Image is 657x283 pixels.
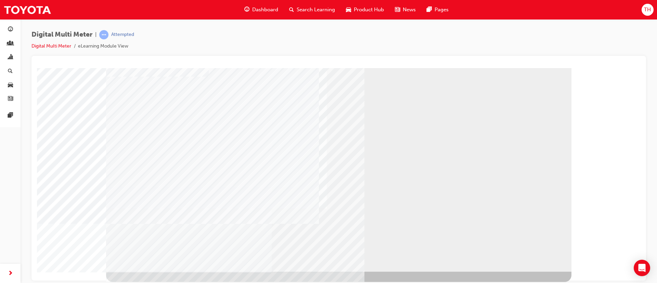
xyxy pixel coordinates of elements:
[395,5,400,14] span: news-icon
[8,269,13,278] span: next-icon
[111,31,134,38] div: Attempted
[8,27,13,33] span: guage-icon
[252,6,278,14] span: Dashboard
[642,4,654,16] button: TH
[354,6,384,14] span: Product Hub
[8,54,13,61] span: chart-icon
[95,31,96,39] span: |
[427,5,432,14] span: pages-icon
[421,3,454,17] a: pages-iconPages
[78,42,128,50] li: eLearning Module View
[8,96,13,102] span: news-icon
[634,260,650,276] div: Open Intercom Messenger
[31,31,92,39] span: Digital Multi Meter
[244,5,249,14] span: guage-icon
[99,30,108,39] span: learningRecordVerb_ATTEMPT-icon
[389,3,421,17] a: news-iconNews
[346,5,351,14] span: car-icon
[239,3,284,17] a: guage-iconDashboard
[8,113,13,119] span: pages-icon
[297,6,335,14] span: Search Learning
[8,41,13,47] span: people-icon
[403,6,416,14] span: News
[340,3,389,17] a: car-iconProduct Hub
[435,6,449,14] span: Pages
[284,3,340,17] a: search-iconSearch Learning
[31,43,71,49] a: Digital Multi Meter
[289,5,294,14] span: search-icon
[8,82,13,88] span: car-icon
[644,6,651,14] span: TH
[8,68,13,75] span: search-icon
[3,2,51,17] img: Trak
